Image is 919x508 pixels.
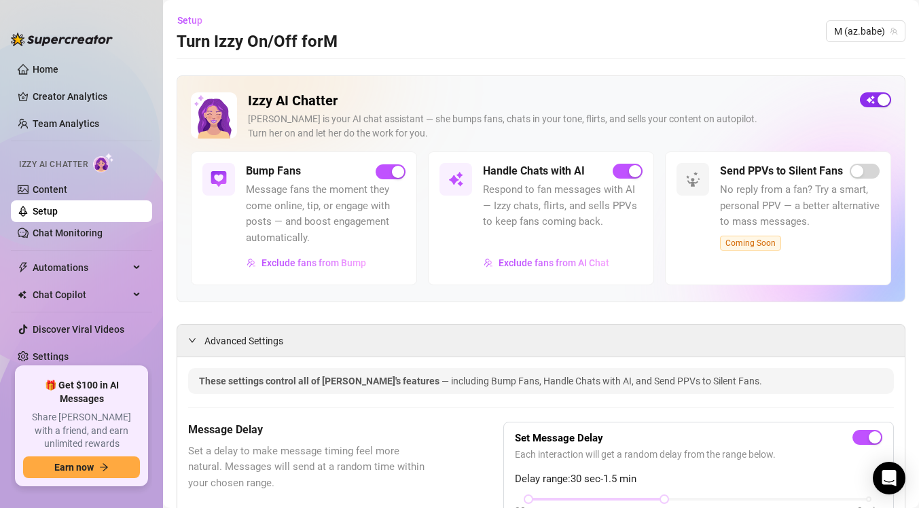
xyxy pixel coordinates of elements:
span: Earn now [54,462,94,473]
a: Team Analytics [33,118,99,129]
h5: Bump Fans [246,163,301,179]
span: Share [PERSON_NAME] with a friend, and earn unlimited rewards [23,411,140,451]
h5: Send PPVs to Silent Fans [720,163,843,179]
img: svg%3e [211,171,227,187]
span: Coming Soon [720,236,781,251]
a: Chat Monitoring [33,228,103,238]
div: Open Intercom Messenger [873,462,905,494]
div: expanded [188,333,204,348]
span: Setup [177,15,202,26]
span: Each interaction will get a random delay from the range below. [515,447,882,462]
button: Earn nowarrow-right [23,456,140,478]
span: Message fans the moment they come online, tip, or engage with posts — and boost engagement automa... [246,182,406,246]
span: Izzy AI Chatter [19,158,88,171]
h3: Turn Izzy On/Off for M [177,31,338,53]
span: Respond to fan messages with AI — Izzy chats, flirts, and sells PPVs to keep fans coming back. [483,182,643,230]
a: Discover Viral Videos [33,324,124,335]
img: logo-BBDzfeDw.svg [11,33,113,46]
span: thunderbolt [18,262,29,273]
img: svg%3e [247,258,256,268]
a: Content [33,184,67,195]
img: svg%3e [484,258,493,268]
a: Creator Analytics [33,86,141,107]
span: No reply from a fan? Try a smart, personal PPV — a better alternative to mass messages. [720,182,880,230]
img: Izzy AI Chatter [191,92,237,139]
span: These settings control all of [PERSON_NAME]'s features [199,376,442,386]
button: Exclude fans from AI Chat [483,252,610,274]
span: Advanced Settings [204,333,283,348]
button: Setup [177,10,213,31]
button: Exclude fans from Bump [246,252,367,274]
span: arrow-right [99,462,109,472]
a: Home [33,64,58,75]
strong: Set Message Delay [515,432,603,444]
div: [PERSON_NAME] is your AI chat assistant — she bumps fans, chats in your tone, flirts, and sells y... [248,112,849,141]
span: Automations [33,257,129,278]
a: Setup [33,206,58,217]
span: Delay range: 30 sec - 1.5 min [515,471,882,488]
a: Settings [33,351,69,362]
img: svg%3e [685,171,701,187]
span: M (az.babe) [834,21,897,41]
span: team [890,27,898,35]
h5: Message Delay [188,422,435,438]
h5: Handle Chats with AI [483,163,585,179]
img: AI Chatter [93,153,114,173]
img: Chat Copilot [18,290,26,300]
span: 🎁 Get $100 in AI Messages [23,379,140,405]
span: expanded [188,336,196,344]
span: Exclude fans from AI Chat [499,257,609,268]
span: Chat Copilot [33,284,129,306]
span: Exclude fans from Bump [262,257,366,268]
span: — including Bump Fans, Handle Chats with AI, and Send PPVs to Silent Fans. [442,376,762,386]
img: svg%3e [448,171,464,187]
h2: Izzy AI Chatter [248,92,849,109]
